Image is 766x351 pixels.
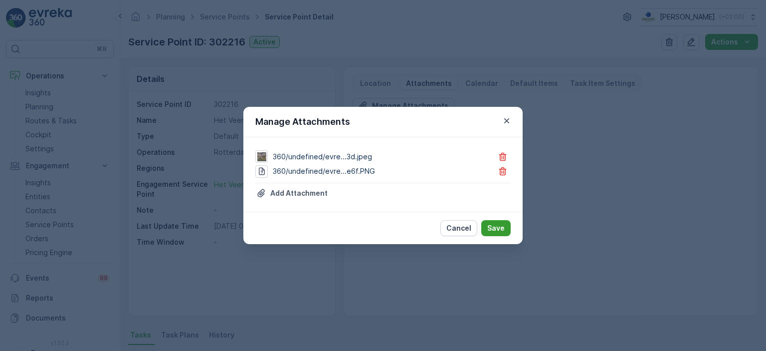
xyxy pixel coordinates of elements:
p: Manage Attachments [255,115,350,129]
p: Cancel [446,223,471,233]
button: Cancel [440,220,477,236]
p: Add Attachment [270,188,328,198]
p: 360/undefined/evre...3d.jpeg [273,152,372,162]
button: Upload File [255,187,329,199]
img: Media Preview [257,152,266,161]
p: 360/undefined/evre...e6f.PNG [273,166,375,176]
p: Save [487,223,505,233]
button: Save [481,220,511,236]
